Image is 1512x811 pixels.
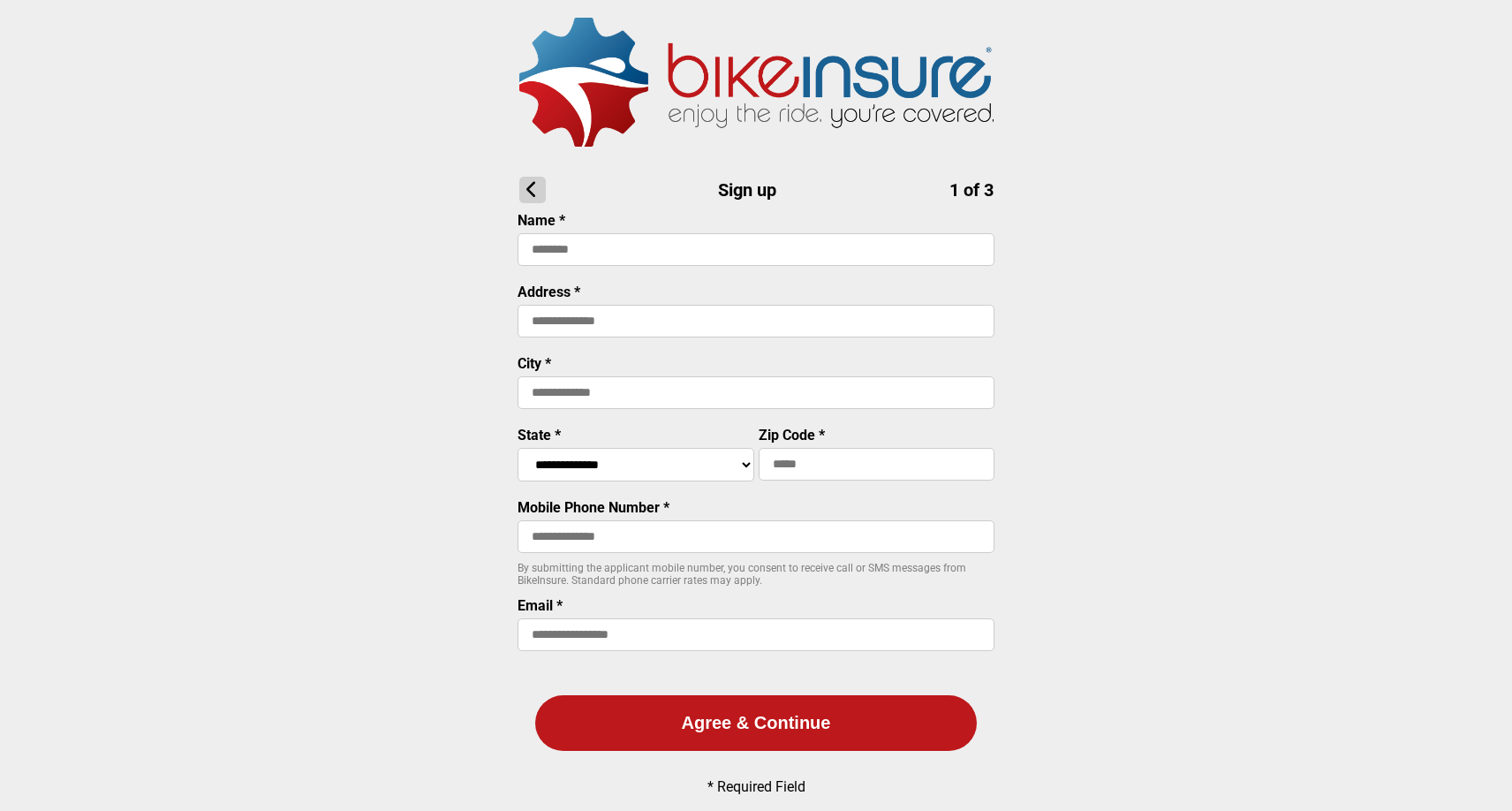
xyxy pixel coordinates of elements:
button: Agree & Continue [535,695,977,751]
label: Email * [518,597,563,614]
h1: Sign up [519,177,994,203]
p: By submitting the applicant mobile number, you consent to receive call or SMS messages from BikeI... [518,562,994,587]
label: Mobile Phone Number * [518,499,669,516]
label: City * [518,355,551,372]
p: * Required Field [707,778,805,795]
label: Name * [518,212,565,229]
label: Address * [518,284,580,300]
span: 1 of 3 [949,179,994,201]
label: Zip Code * [759,427,825,443]
label: State * [518,427,561,443]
